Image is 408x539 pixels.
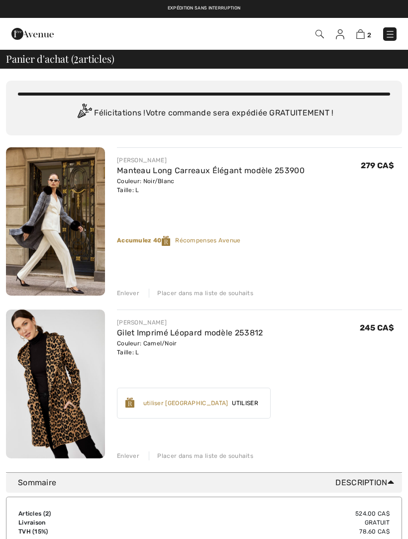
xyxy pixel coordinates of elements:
div: Placer dans ma liste de souhaits [149,289,253,298]
span: Utiliser [228,399,262,408]
div: utiliser [GEOGRAPHIC_DATA] [143,399,228,408]
td: 78.60 CA$ [151,527,390,536]
div: Placer dans ma liste de souhaits [149,451,253,460]
a: Gilet Imprimé Léopard modèle 253812 [117,328,263,337]
strong: Accumulez 40 [117,237,175,244]
div: Sommaire [18,477,398,489]
img: Reward-Logo.svg [125,398,134,408]
img: Menu [385,29,395,39]
span: 279 CA$ [361,161,394,170]
div: Couleur: Noir/Blanc Taille: L [117,177,305,195]
div: Récompenses Avenue [117,236,402,246]
div: Enlever [117,289,139,298]
img: Manteau Long Carreaux Élégant modèle 253900 [6,147,105,296]
div: [PERSON_NAME] [117,156,305,165]
a: 2 [356,28,371,40]
img: Congratulation2.svg [74,104,94,123]
td: Gratuit [151,518,390,527]
span: 245 CA$ [360,323,394,332]
a: Manteau Long Carreaux Élégant modèle 253900 [117,166,305,175]
td: Articles ( ) [18,509,151,518]
div: Couleur: Camel/Noir Taille: L [117,339,263,357]
td: 524.00 CA$ [151,509,390,518]
img: Panier d'achat [356,29,365,39]
span: 2 [45,510,49,517]
img: Gilet Imprimé Léopard modèle 253812 [6,310,105,458]
img: 1ère Avenue [11,24,54,44]
td: TVH (15%) [18,527,151,536]
div: Enlever [117,451,139,460]
td: Livraison [18,518,151,527]
img: Reward-Logo.svg [162,236,171,246]
span: 2 [367,31,371,39]
img: Mes infos [336,29,344,39]
div: [PERSON_NAME] [117,318,263,327]
span: Panier d'achat ( articles) [6,54,114,64]
span: Description [335,477,398,489]
img: Recherche [315,30,324,38]
a: 1ère Avenue [11,28,54,38]
div: Félicitations ! Votre commande sera expédiée GRATUITEMENT ! [18,104,390,123]
span: 2 [74,51,79,64]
